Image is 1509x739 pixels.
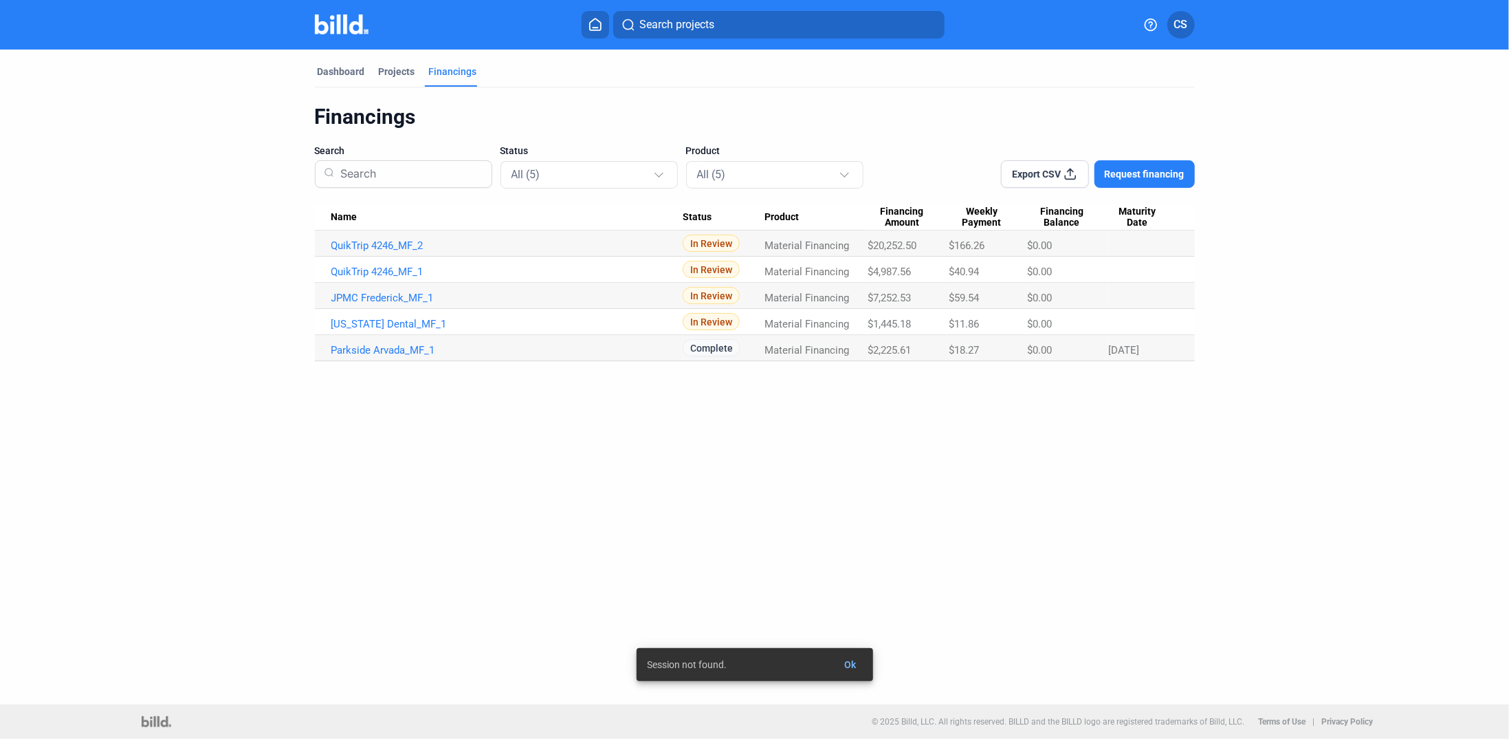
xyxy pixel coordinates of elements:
[429,65,477,78] div: Financings
[1108,344,1139,356] span: [DATE]
[1108,206,1178,229] div: Maturity Date
[949,344,979,356] span: $18.27
[331,211,683,224] div: Name
[142,716,171,727] img: logo
[331,211,357,224] span: Name
[1028,318,1053,330] span: $0.00
[764,239,849,252] span: Material Financing
[1108,206,1165,229] span: Maturity Date
[868,239,916,252] span: $20,252.50
[1105,167,1185,181] span: Request financing
[949,239,984,252] span: $166.26
[872,717,1244,727] p: © 2025 Billd, LLC. All rights reserved. BILLD and the BILLD logo are registered trademarks of Bil...
[318,65,365,78] div: Dashboard
[1001,160,1089,188] button: Export CSV
[331,318,683,330] a: [US_STATE] Dental_MF_1
[764,211,868,224] div: Product
[949,206,1015,229] span: Weekly Payment
[868,344,911,356] span: $2,225.61
[1094,160,1195,188] button: Request financing
[315,104,1195,130] div: Financings
[1028,239,1053,252] span: $0.00
[845,659,857,670] span: Ok
[868,206,936,229] span: Financing Amount
[331,266,683,278] a: QuikTrip 4246_MF_1
[834,652,868,677] button: Ok
[1028,344,1053,356] span: $0.00
[764,266,849,278] span: Material Financing
[315,14,369,34] img: Billd Company Logo
[683,235,740,252] span: In Review
[949,318,979,330] span: $11.86
[1028,206,1097,229] span: Financing Balance
[511,168,540,181] mat-select-trigger: All (5)
[1174,17,1188,33] span: CS
[949,292,979,304] span: $59.54
[686,144,720,158] span: Product
[335,156,483,192] input: Search
[868,206,949,229] div: Financing Amount
[683,313,740,330] span: In Review
[1312,717,1314,727] p: |
[683,261,740,278] span: In Review
[613,11,945,39] button: Search projects
[683,339,740,356] span: Complete
[949,266,979,278] span: $40.94
[764,344,849,356] span: Material Financing
[764,211,799,224] span: Product
[764,292,849,304] span: Material Financing
[683,211,712,224] span: Status
[648,658,727,672] span: Session not found.
[315,144,345,158] span: Search
[1012,167,1061,181] span: Export CSV
[1028,292,1053,304] span: $0.00
[1028,266,1053,278] span: $0.00
[764,318,849,330] span: Material Financing
[697,168,726,181] mat-select-trigger: All (5)
[868,266,911,278] span: $4,987.56
[500,144,529,158] span: Status
[868,292,911,304] span: $7,252.53
[331,344,683,356] a: Parkside Arvada_MF_1
[331,239,683,252] a: QuikTrip 4246_MF_2
[1258,717,1306,727] b: Terms of Use
[868,318,911,330] span: $1,445.18
[639,17,714,33] span: Search projects
[1167,11,1195,39] button: CS
[683,211,764,224] div: Status
[379,65,415,78] div: Projects
[683,287,740,304] span: In Review
[949,206,1028,229] div: Weekly Payment
[331,292,683,304] a: JPMC Frederick_MF_1
[1321,717,1373,727] b: Privacy Policy
[1028,206,1109,229] div: Financing Balance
